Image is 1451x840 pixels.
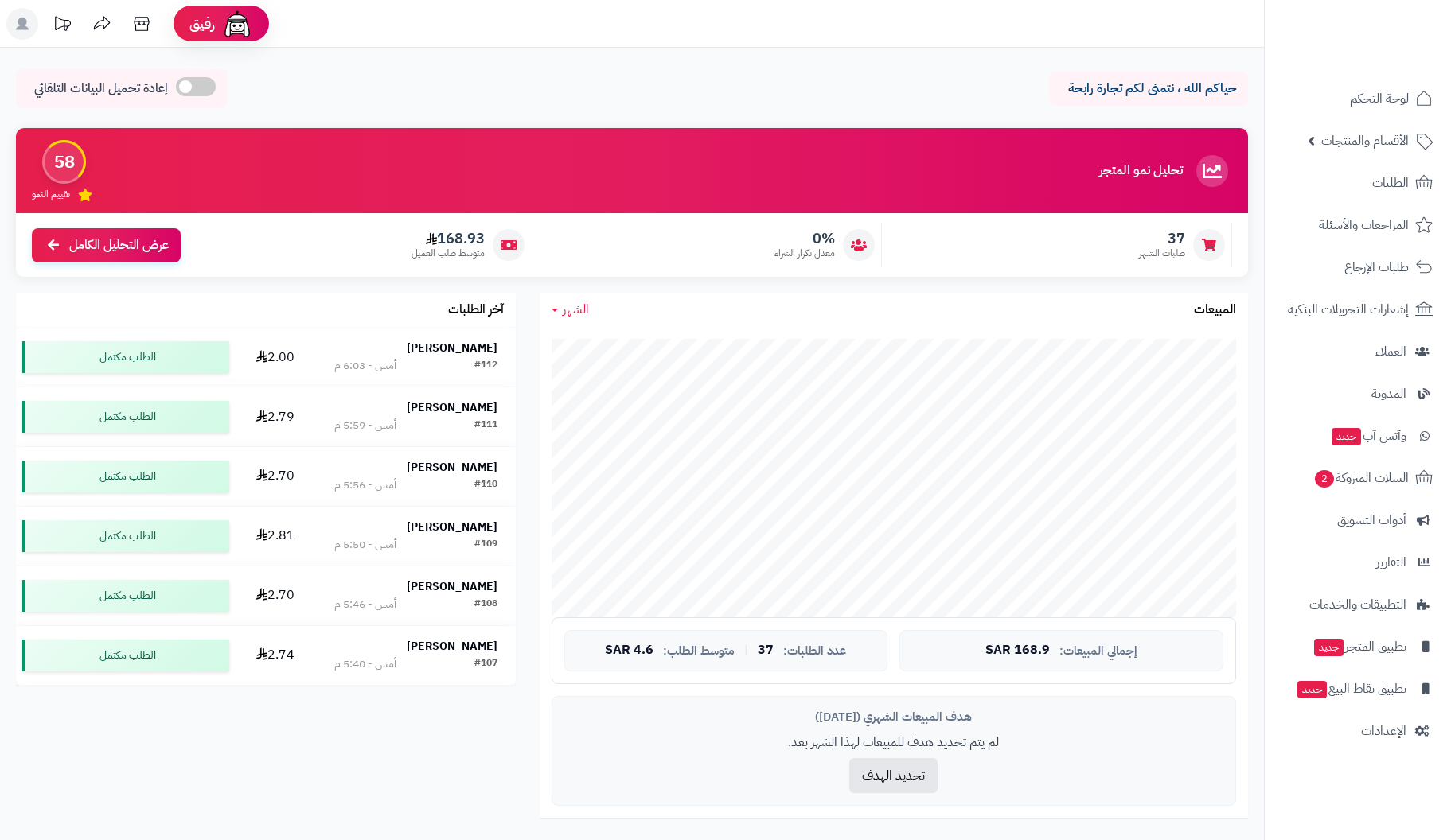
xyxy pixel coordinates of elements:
span: وآتس آب [1330,425,1406,447]
div: أمس - 5:59 م [334,418,396,434]
td: 2.70 [236,566,315,625]
a: المراجعات والأسئلة [1274,206,1441,244]
div: #112 [474,358,497,374]
button: تحديد الهدف [849,758,938,793]
div: أمس - 6:03 م [334,358,396,374]
a: التقارير [1274,543,1441,581]
a: تحديثات المنصة [42,8,82,44]
div: #107 [474,656,497,672]
strong: [PERSON_NAME] [407,340,497,356]
a: لوحة التحكم [1274,80,1441,118]
a: العملاء [1274,332,1441,371]
p: لم يتم تحديد هدف للمبيعات لهذا الشهر بعد. [564,733,1223,752]
img: logo-2.png [1343,43,1436,76]
span: تطبيق نقاط البيع [1296,678,1406,700]
a: أدوات التسويق [1274,501,1441,539]
span: الشهر [563,300,589,319]
img: ai-face.png [221,8,253,40]
span: السلات المتروكة [1313,467,1409,489]
div: أمس - 5:56 م [334,477,396,493]
span: جديد [1314,639,1344,656]
a: تطبيق المتجرجديد [1274,628,1441,666]
span: 37 [758,644,774,658]
div: #110 [474,477,497,493]
span: عرض التحليل الكامل [69,236,169,255]
span: التقارير [1376,551,1406,574]
a: التطبيقات والخدمات [1274,585,1441,624]
span: 168.93 [412,230,485,247]
a: إشعارات التحويلات البنكية [1274,290,1441,329]
span: طلبات الشهر [1139,247,1185,260]
div: أمس - 5:46 م [334,597,396,612]
div: أمس - 5:50 م [334,537,396,553]
span: التطبيقات والخدمات [1309,593,1406,616]
span: لوحة التحكم [1350,87,1409,110]
span: العملاء [1375,340,1406,363]
span: إعادة تحميل البيانات التلقائي [34,80,168,98]
span: أدوات التسويق [1337,509,1406,531]
span: المراجعات والأسئلة [1319,214,1409,236]
strong: [PERSON_NAME] [407,519,497,535]
div: الطلب مكتمل [22,341,229,373]
h3: المبيعات [1194,303,1236,317]
span: 4.6 SAR [605,644,653,658]
div: الطلب مكتمل [22,401,229,433]
span: إشعارات التحويلات البنكية [1288,298,1409,321]
td: 2.70 [236,447,315,506]
div: الطلب مكتمل [22,520,229,552]
span: الإعدادات [1361,720,1406,742]
h3: آخر الطلبات [448,303,504,317]
span: تقييم النمو [32,188,70,201]
div: أمس - 5:40 م [334,656,396,672]
span: | [744,644,748,656]
span: طلبات الإرجاع [1344,256,1409,278]
span: رفيق [189,14,215,33]
td: 2.79 [236,387,315,446]
span: عدد الطلبات: [783,644,846,658]
a: المدونة [1274,375,1441,413]
a: عرض التحليل الكامل [32,228,181,262]
span: جديد [1332,428,1361,445]
div: هدف المبيعات الشهري ([DATE]) [564,709,1223,725]
p: حياكم الله ، نتمنى لكم تجارة رابحة [1061,80,1236,98]
span: المدونة [1371,383,1406,405]
strong: [PERSON_NAME] [407,399,497,416]
a: السلات المتروكة2 [1274,459,1441,497]
strong: [PERSON_NAME] [407,578,497,595]
a: الشهر [552,301,589,319]
span: متوسط طلب العميل [412,247,485,260]
a: تطبيق نقاط البيعجديد [1274,670,1441,708]
div: #109 [474,537,497,553]
span: معدل تكرار الشراء [774,247,835,260]
h3: تحليل نمو المتجر [1099,164,1183,178]
span: 2 [1315,470,1334,488]
td: 2.74 [236,626,315,685]
span: جديد [1297,681,1327,698]
td: 2.81 [236,507,315,566]
a: طلبات الإرجاع [1274,248,1441,286]
a: الطلبات [1274,164,1441,202]
span: إجمالي المبيعات: [1059,644,1137,658]
span: الطلبات [1372,172,1409,194]
a: الإعدادات [1274,712,1441,750]
span: 168.9 SAR [985,644,1050,658]
span: الأقسام والمنتجات [1321,130,1409,152]
div: الطلب مكتمل [22,640,229,671]
div: #108 [474,597,497,612]
span: 0% [774,230,835,247]
div: #111 [474,418,497,434]
div: الطلب مكتمل [22,461,229,492]
a: وآتس آبجديد [1274,417,1441,455]
span: تطبيق المتجر [1313,636,1406,658]
span: 37 [1139,230,1185,247]
span: متوسط الطلب: [663,644,735,658]
td: 2.00 [236,328,315,387]
strong: [PERSON_NAME] [407,638,497,655]
strong: [PERSON_NAME] [407,459,497,476]
div: الطلب مكتمل [22,580,229,612]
